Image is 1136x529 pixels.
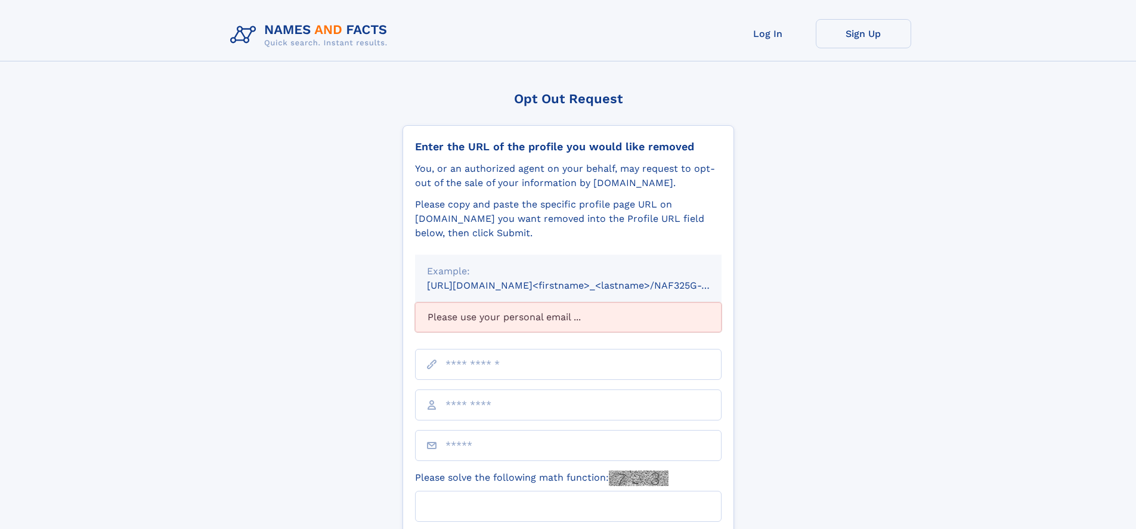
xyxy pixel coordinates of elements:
div: Opt Out Request [403,91,734,106]
a: Log In [720,19,816,48]
small: [URL][DOMAIN_NAME]<firstname>_<lastname>/NAF325G-xxxxxxxx [427,280,744,291]
div: Enter the URL of the profile you would like removed [415,140,722,153]
div: Please copy and paste the specific profile page URL on [DOMAIN_NAME] you want removed into the Pr... [415,197,722,240]
label: Please solve the following math function: [415,471,668,486]
div: Please use your personal email ... [415,302,722,332]
a: Sign Up [816,19,911,48]
img: Logo Names and Facts [225,19,397,51]
div: Example: [427,264,710,279]
div: You, or an authorized agent on your behalf, may request to opt-out of the sale of your informatio... [415,162,722,190]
